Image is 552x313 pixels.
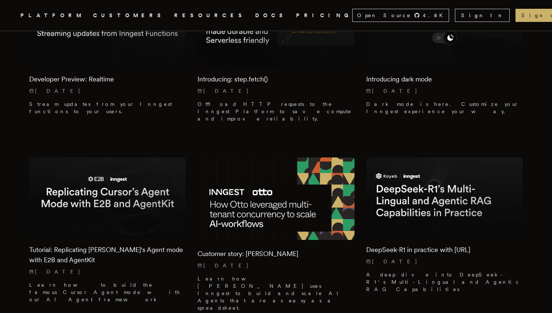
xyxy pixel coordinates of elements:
img: Featured image for Customer story: Otto blog post [198,157,354,240]
img: Featured image for DeepSeek-R1 in practice with step.ai blog post [366,157,523,236]
h2: DeepSeek-R1 in practice with [URL] [366,245,523,255]
p: Offload HTTP requests to the Inngest Platform to save compute and improve reliability. [198,100,354,122]
span: Open Source [357,12,411,19]
h2: Developer Preview: Realtime [29,74,186,84]
p: [DATE] [366,258,523,265]
p: [DATE] [29,87,186,95]
p: [DATE] [198,87,354,95]
p: [DATE] [366,87,523,95]
a: CUSTOMERS [93,11,165,20]
a: PRICING [296,11,352,20]
a: Featured image for Tutorial: Replicating Cursor's Agent mode with E2B and AgentKit blog postTutor... [29,157,186,309]
img: Featured image for Tutorial: Replicating Cursor's Agent mode with E2B and AgentKit blog post [29,157,186,236]
a: Sign In [455,9,510,22]
a: DOCS [255,11,287,20]
button: RESOURCES [174,11,246,20]
p: Learn how [PERSON_NAME] uses Inngest to build and scale AI Agents that are as easy as a spreadsheet. [198,275,354,312]
p: Learn how to build the famous Cursor Agent mode with our AI Agent framework [29,281,186,303]
h2: Tutorial: Replicating [PERSON_NAME]'s Agent mode with E2B and AgentKit [29,245,186,265]
h2: Customer story: [PERSON_NAME] [198,249,354,259]
p: Stream updates from your Inngest functions to your users. [29,100,186,115]
h2: Introducing dark mode [366,74,523,84]
h2: Introducing: step.fetch() [198,74,354,84]
p: A deep dive into DeepSeek-R1's Multi-Lingual and Agentic RAG Capabilities [366,271,523,293]
a: Featured image for DeepSeek-R1 in practice with step.ai blog postDeepSeek-R1 in practice with [UR... [366,157,523,299]
span: 4.8 K [423,12,447,19]
button: PLATFORM [20,11,84,20]
p: Dark mode is here. Customize your Inngest experience your way. [366,100,523,115]
p: [DATE] [29,268,186,275]
p: [DATE] [198,262,354,269]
